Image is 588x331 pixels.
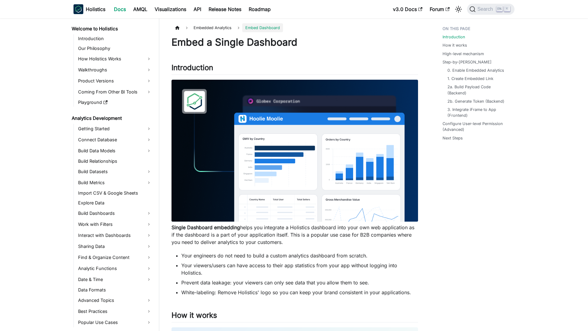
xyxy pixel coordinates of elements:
a: Forum [426,4,453,14]
a: Step-by-[PERSON_NAME] [443,59,492,65]
nav: Docs sidebar [67,18,159,331]
a: Data Formats [76,286,154,294]
a: Roadmap [245,4,274,14]
a: Build Relationships [76,157,154,165]
span: Search [476,6,497,12]
span: Embed Dashboard [242,23,283,32]
a: Best Practices [76,306,154,316]
li: Your viewers/users can have access to their app statistics from your app without logging into Hol... [181,262,418,276]
img: Embedded Dashboard [171,80,418,222]
a: Build Metrics [76,178,154,188]
button: Search (Ctrl+K) [467,4,514,15]
li: Prevent data leakage: your viewers can only see data that you allow them to see. [181,279,418,286]
a: Find & Organize Content [76,253,154,262]
nav: Breadcrumbs [171,23,418,32]
a: Next Steps [443,135,463,141]
a: Visualizations [151,4,190,14]
kbd: K [504,6,510,12]
a: Walkthroughs [76,65,154,75]
a: Connect Database [76,135,154,145]
a: Explore Data [76,199,154,207]
span: Embedded Analytics [190,23,235,32]
a: Introduction [443,34,465,40]
a: API [190,4,205,14]
a: High-level mechanism [443,51,484,57]
a: Sharing Data [76,242,154,251]
a: 3. Integrate iFrame to App (Frontend) [447,107,508,118]
a: Date & Time [76,275,154,284]
a: 0. Enable Embedded Analytics [447,67,504,73]
b: Holistics [86,6,105,13]
a: Build Data Models [76,146,154,156]
a: How it works [443,42,467,48]
a: Coming From Other BI Tools [76,87,154,97]
a: 2b. Generate Token (Backend) [447,98,504,104]
a: Popular Use Cases [76,318,154,327]
a: Advanced Topics [76,295,154,305]
a: HolisticsHolistics [73,4,105,14]
li: White-labeling: Remove Holistics' logo so you can keep your brand consistent in your applications. [181,289,418,296]
h1: Embed a Single Dashboard [171,36,418,48]
a: How Holistics Works [76,54,154,64]
a: Analytic Functions [76,264,154,273]
a: v3.0 Docs [389,4,426,14]
a: Getting Started [76,124,154,134]
strong: Single Dashboard embedding [171,224,240,230]
a: AMQL [130,4,151,14]
a: Import CSV & Google Sheets [76,189,154,197]
li: Your engineers do not need to build a custom analytics dashboard from scratch. [181,252,418,259]
a: Analytics Development [70,114,154,123]
a: Build Datasets [76,167,154,177]
img: Holistics [73,4,83,14]
a: Configure User-level Permission (Advanced) [443,121,511,132]
a: 1. Create Embedded Link [447,76,493,82]
p: helps you integrate a Holistics dashboard into your own web application as if the dashboard is a ... [171,224,418,246]
h2: How it works [171,311,418,322]
a: Release Notes [205,4,245,14]
a: Introduction [76,34,154,43]
a: Interact with Dashboards [76,230,154,240]
button: Switch between dark and light mode (currently light mode) [454,4,463,14]
a: 2a. Build Payload Code (Backend) [447,84,508,96]
a: Our Philosophy [76,44,154,53]
a: Build Dashboards [76,208,154,218]
h2: Introduction [171,63,418,75]
a: Home page [171,23,183,32]
a: Work with Filters [76,219,154,229]
a: Product Versions [76,76,154,86]
a: Playground [76,98,154,107]
a: Docs [110,4,130,14]
a: Welcome to Holistics [70,25,154,33]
